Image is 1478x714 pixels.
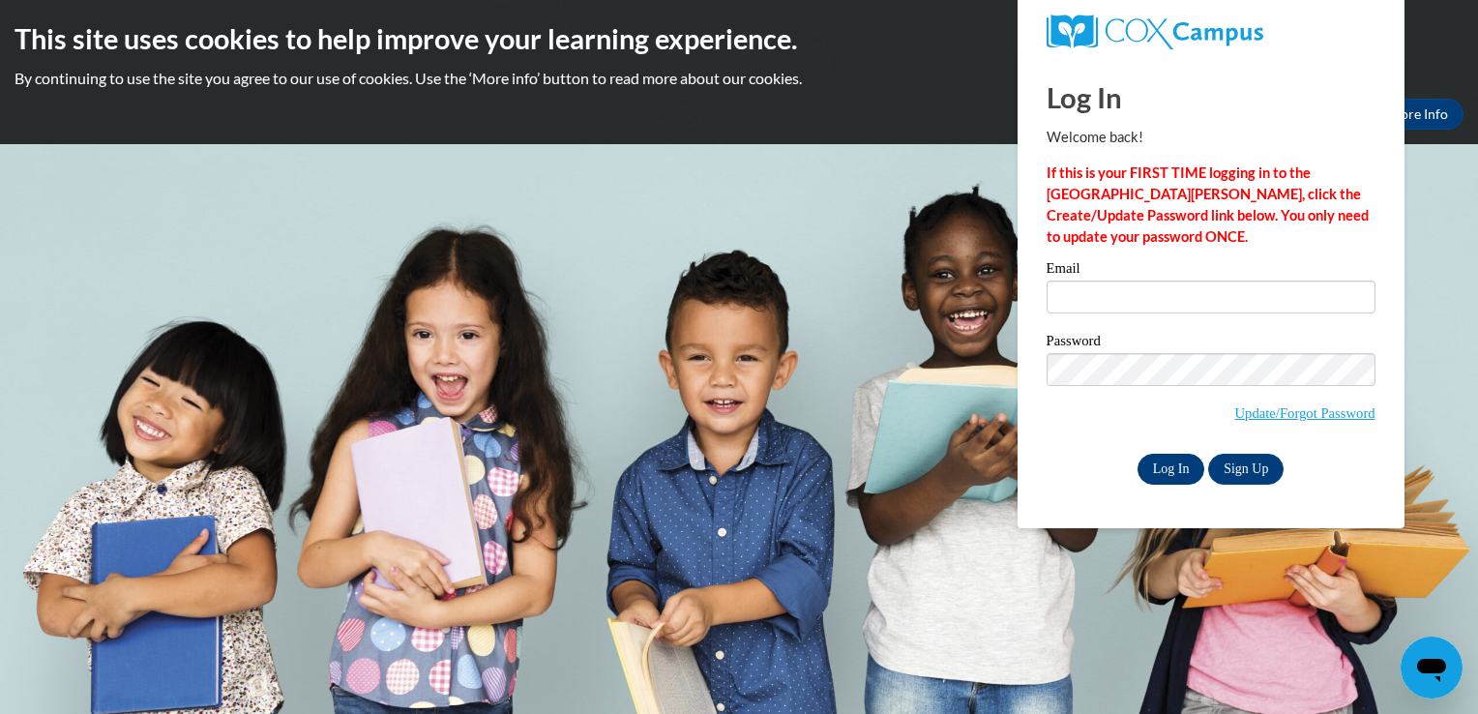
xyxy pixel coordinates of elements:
input: Log In [1138,454,1205,485]
label: Email [1047,261,1375,281]
iframe: Button to launch messaging window [1401,637,1463,699]
strong: If this is your FIRST TIME logging in to the [GEOGRAPHIC_DATA][PERSON_NAME], click the Create/Upd... [1047,164,1369,245]
a: COX Campus [1047,15,1375,49]
h1: Log In [1047,77,1375,117]
a: Sign Up [1208,454,1284,485]
p: By continuing to use the site you agree to our use of cookies. Use the ‘More info’ button to read... [15,68,1463,89]
label: Password [1047,334,1375,353]
a: More Info [1373,99,1463,130]
p: Welcome back! [1047,127,1375,148]
img: COX Campus [1047,15,1263,49]
a: Update/Forgot Password [1235,405,1375,421]
h2: This site uses cookies to help improve your learning experience. [15,19,1463,58]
